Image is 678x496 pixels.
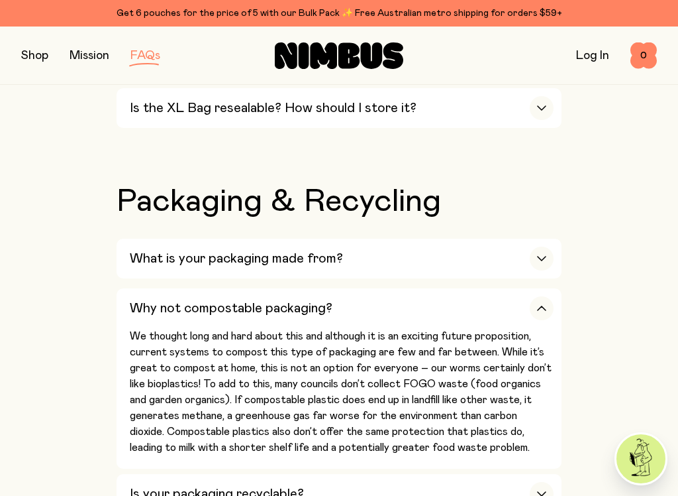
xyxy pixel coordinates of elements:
h2: Packaging & Recycling [117,186,561,217]
img: agent [616,434,665,483]
button: 0 [630,42,657,69]
button: What is your packaging made from? [117,239,561,279]
a: FAQs [130,50,160,62]
button: Why not compostable packaging?We thought long and hard about this and although it is an exciting ... [117,288,561,469]
h3: What is your packaging made from? [130,251,343,267]
a: Log In [576,50,609,62]
h3: Is the XL Bag resealable? How should I store it? [130,100,416,116]
h3: Why not compostable packaging? [130,300,332,316]
p: We thought long and hard about this and although it is an exciting future proposition, current sy... [130,328,554,456]
a: Mission [70,50,109,62]
div: Get 6 pouches for the price of 5 with our Bulk Pack ✨ Free Australian metro shipping for orders $59+ [21,5,657,21]
button: Is the XL Bag resealable? How should I store it? [117,88,561,128]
